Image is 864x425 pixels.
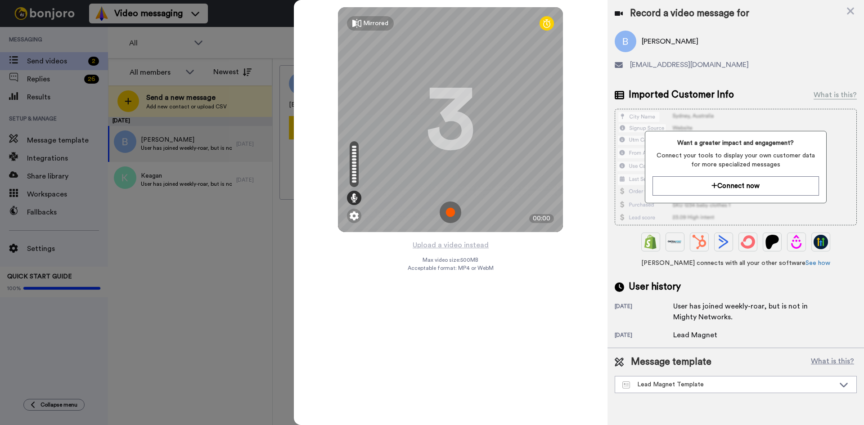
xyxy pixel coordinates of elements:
a: See how [805,260,830,266]
div: What is this? [814,89,857,100]
img: ActiveCampaign [716,235,731,249]
span: Connect your tools to display your own customer data for more specialized messages [652,151,819,169]
button: Connect now [652,176,819,196]
img: ic_record_start.svg [440,201,461,223]
button: Upload a video instead [410,239,491,251]
div: 3 [426,86,475,153]
div: Lead Magnet [673,330,718,340]
span: Acceptable format: MP4 or WebM [408,264,494,272]
img: Ontraport [668,235,682,249]
div: [DATE] [615,331,673,340]
div: User has joined weekly-roar, but is not in Mighty Networks. [673,301,817,322]
span: Imported Customer Info [629,88,734,102]
img: Message-temps.svg [622,381,630,389]
span: Want a greater impact and engagement? [652,139,819,148]
img: GoHighLevel [814,235,828,249]
span: [EMAIL_ADDRESS][DOMAIN_NAME] [630,59,749,70]
img: Patreon [765,235,779,249]
div: 00:00 [529,214,554,223]
img: Hubspot [692,235,706,249]
span: User history [629,280,681,294]
span: [PERSON_NAME] connects with all your other software [615,259,857,268]
span: Max video size: 500 MB [423,256,478,264]
span: Message template [631,355,711,369]
button: What is this? [808,355,857,369]
img: Shopify [643,235,658,249]
img: ic_gear.svg [350,211,359,220]
img: ConvertKit [741,235,755,249]
div: Lead Magnet Template [622,380,835,389]
img: Drip [789,235,804,249]
div: [DATE] [615,303,673,322]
